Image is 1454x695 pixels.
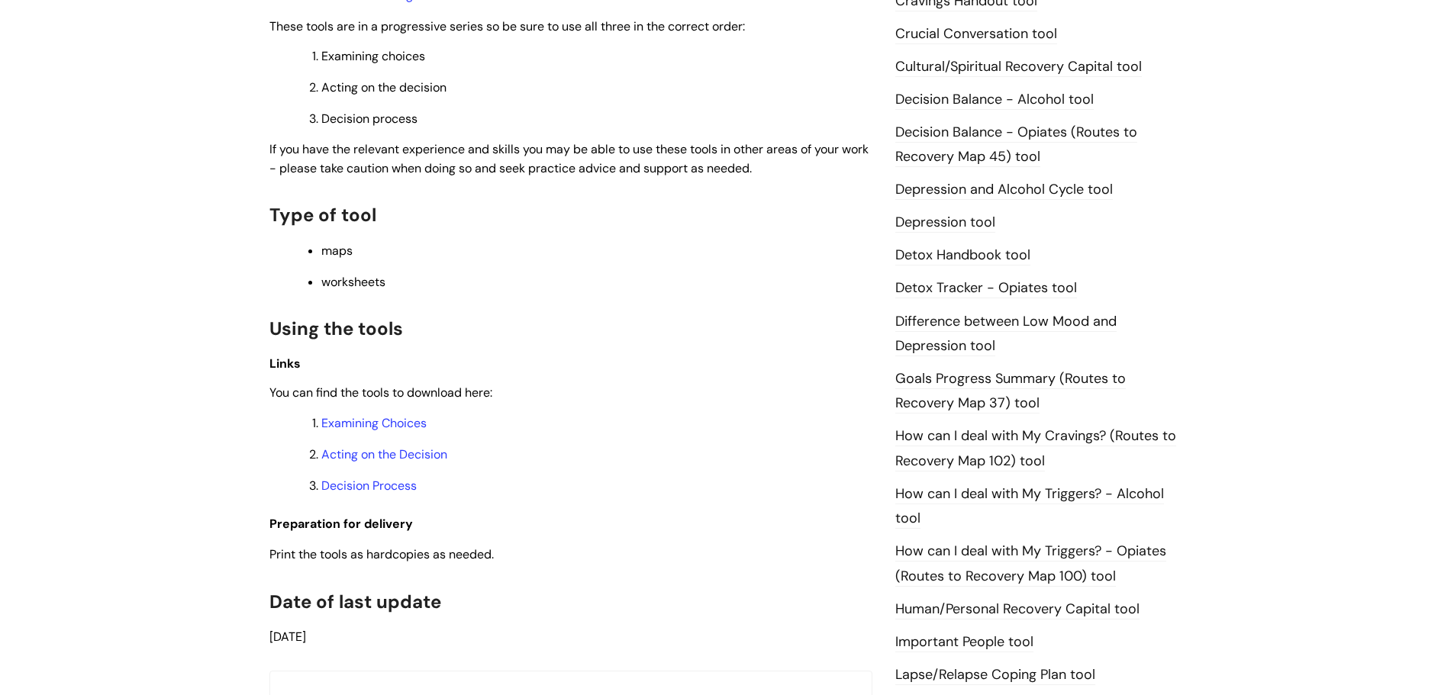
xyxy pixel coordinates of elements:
a: How can I deal with My Triggers? - Opiates (Routes to Recovery Map 100) tool [895,542,1166,586]
a: Decision Balance - Opiates (Routes to Recovery Map 45) tool [895,123,1137,167]
span: [DATE] [269,629,306,645]
a: Crucial Conversation tool [895,24,1057,44]
span: maps [321,243,353,259]
a: Important People tool [895,632,1033,652]
span: Examining choices [321,48,425,64]
a: How can I deal with My Triggers? - Alcohol tool [895,484,1164,529]
a: Depression and Alcohol Cycle tool [895,180,1113,200]
a: Examining Choices [321,415,427,431]
span: These tools are in a progressive series so be sure to use all three in the correct order: [269,18,745,34]
span: Using the tools [269,317,403,340]
a: Detox Tracker - Opiates tool [895,278,1077,298]
a: Decision Balance - Alcohol tool [895,90,1094,110]
span: If you have the relevant experience and skills you may be able to use these tools in other areas ... [269,141,869,176]
span: Preparation for delivery [269,516,413,532]
a: Cultural/Spiritual Recovery Capital tool [895,57,1142,77]
a: Difference between Low Mood and Depression tool [895,312,1117,356]
a: Human/Personal Recovery Capital tool [895,600,1140,619]
a: Lapse/Relapse Coping Plan tool [895,665,1095,685]
span: Acting on the decision [321,79,447,95]
a: Detox Handbook tool [895,246,1030,265]
span: Links [269,356,301,372]
span: Type of tool [269,203,376,227]
a: Depression tool [895,213,995,233]
a: Acting on the Decision [321,446,447,462]
span: Print the tools as hardcopies as needed. [269,546,494,562]
a: Decision Process [321,478,417,494]
span: Decision process [321,111,418,127]
a: How can I deal with My Cravings? (Routes to Recovery Map 102) tool [895,426,1176,471]
span: You can find the tools to download here: [269,385,492,401]
span: worksheets [321,274,385,290]
span: Date of last update [269,590,441,613]
a: Goals Progress Summary (Routes to Recovery Map 37) tool [895,369,1126,413]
